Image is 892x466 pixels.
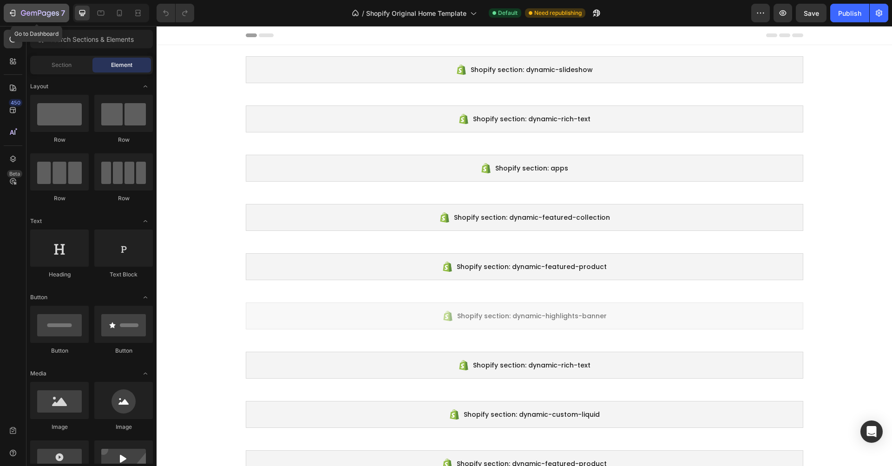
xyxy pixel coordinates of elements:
[30,347,89,355] div: Button
[307,383,443,394] span: Shopify section: dynamic-custom-liquid
[7,170,22,177] div: Beta
[297,186,453,197] span: Shopify section: dynamic-featured-collection
[94,270,153,279] div: Text Block
[111,61,132,69] span: Element
[830,4,869,22] button: Publish
[30,217,42,225] span: Text
[138,366,153,381] span: Toggle open
[339,137,412,148] span: Shopify section: apps
[314,38,436,49] span: Shopify section: dynamic-slideshow
[30,194,89,203] div: Row
[860,420,883,443] div: Open Intercom Messenger
[157,4,194,22] div: Undo/Redo
[94,347,153,355] div: Button
[138,290,153,305] span: Toggle open
[30,82,48,91] span: Layout
[804,9,819,17] span: Save
[796,4,826,22] button: Save
[316,87,434,98] span: Shopify section: dynamic-rich-text
[362,8,364,18] span: /
[9,99,22,106] div: 450
[52,61,72,69] span: Section
[366,8,466,18] span: Shopify Original Home Template
[30,30,153,48] input: Search Sections & Elements
[30,136,89,144] div: Row
[316,334,434,345] span: Shopify section: dynamic-rich-text
[30,423,89,431] div: Image
[138,79,153,94] span: Toggle open
[300,432,450,443] span: Shopify section: dynamic-featured-product
[157,26,892,466] iframe: Design area
[4,4,69,22] button: 7
[61,7,65,19] p: 7
[30,293,47,302] span: Button
[300,235,450,246] span: Shopify section: dynamic-featured-product
[94,194,153,203] div: Row
[94,423,153,431] div: Image
[30,270,89,279] div: Heading
[498,9,518,17] span: Default
[534,9,582,17] span: Need republishing
[30,369,46,378] span: Media
[838,8,861,18] div: Publish
[94,136,153,144] div: Row
[138,214,153,229] span: Toggle open
[301,284,450,295] span: Shopify section: dynamic-highlights-banner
